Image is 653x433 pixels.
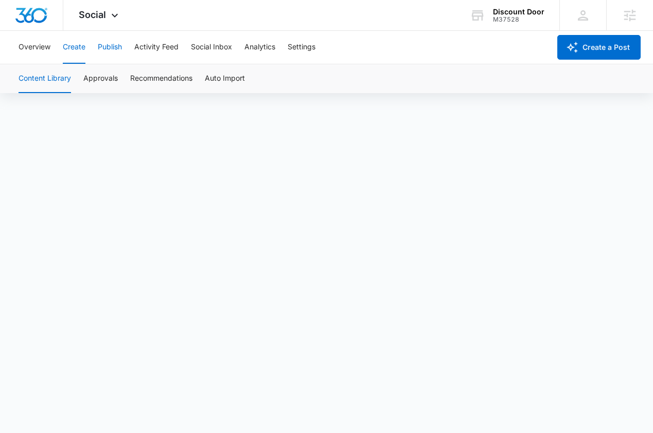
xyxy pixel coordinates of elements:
[130,64,192,93] button: Recommendations
[98,31,122,64] button: Publish
[19,64,71,93] button: Content Library
[191,31,232,64] button: Social Inbox
[493,16,544,23] div: account id
[79,9,106,20] span: Social
[83,64,118,93] button: Approvals
[19,31,50,64] button: Overview
[205,64,245,93] button: Auto Import
[63,31,85,64] button: Create
[557,35,641,60] button: Create a Post
[134,31,179,64] button: Activity Feed
[493,8,544,16] div: account name
[244,31,275,64] button: Analytics
[288,31,315,64] button: Settings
